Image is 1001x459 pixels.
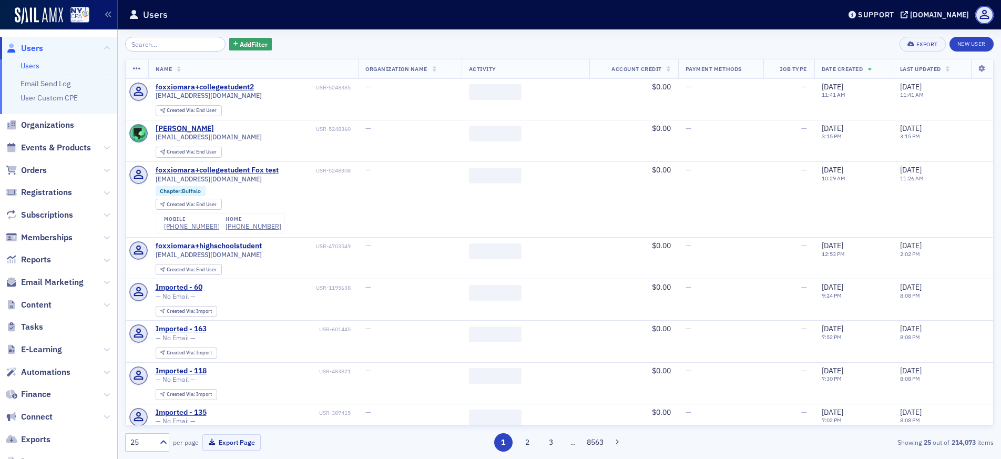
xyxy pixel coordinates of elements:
span: — [686,324,691,333]
span: Account Credit [611,65,661,73]
span: [DATE] [900,124,922,133]
span: [DATE] [900,366,922,375]
span: Subscriptions [21,209,73,221]
button: 2 [518,433,536,452]
span: [DATE] [900,407,922,417]
div: Import [167,309,212,314]
span: — [801,82,807,91]
div: mobile [164,216,220,222]
span: Name [156,65,172,73]
span: Add Filter [240,39,268,49]
span: [EMAIL_ADDRESS][DOMAIN_NAME] [156,251,262,259]
time: 8:08 PM [900,292,920,299]
span: — [686,366,691,375]
div: End User [167,149,217,155]
span: — [365,407,371,417]
span: [DATE] [822,324,843,333]
a: Finance [6,389,51,400]
a: foxxiomara+highschoolstudent [156,241,262,251]
span: ‌ [469,243,522,259]
span: — [801,366,807,375]
span: $0.00 [652,366,671,375]
div: End User [167,267,217,273]
span: $0.00 [652,165,671,175]
time: 7:30 PM [822,375,842,382]
div: Created Via: Import [156,389,217,400]
span: — No Email — [156,292,196,300]
span: — [801,124,807,133]
a: E-Learning [6,344,62,355]
div: Export [916,42,938,47]
span: — [365,241,371,250]
a: Imported - 135 [156,408,207,417]
span: $0.00 [652,82,671,91]
a: Organizations [6,119,74,131]
a: Imported - 60 [156,283,202,292]
strong: 214,073 [949,437,977,447]
div: [DOMAIN_NAME] [910,10,969,19]
span: [DATE] [822,165,843,175]
span: [DATE] [822,407,843,417]
a: [PHONE_NUMBER] [226,222,281,230]
img: SailAMX [70,7,89,23]
div: Created Via: End User [156,105,222,116]
span: Content [21,299,52,311]
a: Orders [6,165,47,176]
time: 12:53 PM [822,250,845,258]
span: Chapter : [160,187,182,195]
a: Email Marketing [6,277,84,288]
div: Chapter: [156,186,206,196]
button: AddFilter [229,38,272,51]
div: Created Via: End User [156,264,222,275]
button: [DOMAIN_NAME] [901,11,973,18]
div: Import [167,392,212,397]
time: 11:26 AM [900,175,924,182]
div: Created Via: End User [156,199,222,210]
span: Last Updated [900,65,941,73]
div: USR-5248385 [256,84,351,91]
label: per page [173,437,199,447]
span: ‌ [469,368,522,384]
span: $0.00 [652,282,671,292]
span: Payment Methods [686,65,742,73]
div: End User [167,202,217,208]
span: ‌ [469,168,522,183]
a: Registrations [6,187,72,198]
span: [DATE] [900,282,922,292]
input: Search… [125,37,226,52]
span: Created Via : [167,349,196,356]
span: — [686,82,691,91]
a: Chapter:Buffalo [160,188,201,195]
span: Created Via : [167,391,196,397]
a: Tasks [6,321,43,333]
span: Exports [21,434,50,445]
button: Export [900,37,945,52]
span: Memberships [21,232,73,243]
a: New User [949,37,994,52]
span: [DATE] [822,241,843,250]
a: Subscriptions [6,209,73,221]
span: $0.00 [652,124,671,133]
time: 2:02 PM [900,250,920,258]
span: Reports [21,254,51,266]
span: — [365,82,371,91]
span: Date Created [822,65,863,73]
a: Automations [6,366,70,378]
span: — [686,165,691,175]
div: USR-483821 [208,368,351,375]
div: Imported - 163 [156,324,207,334]
strong: 25 [922,437,933,447]
span: Tasks [21,321,43,333]
span: — [801,241,807,250]
div: foxxiomara+collegestudent2 [156,83,254,92]
time: 7:52 PM [822,333,842,341]
span: — [365,282,371,292]
span: — [365,124,371,133]
time: 10:29 AM [822,175,845,182]
a: Exports [6,434,50,445]
span: [DATE] [900,82,922,91]
a: Events & Products [6,142,91,154]
span: — No Email — [156,417,196,425]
